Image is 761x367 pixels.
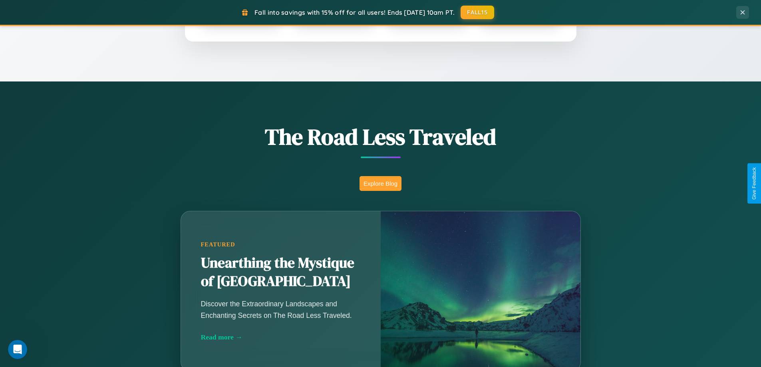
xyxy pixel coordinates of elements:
h1: The Road Less Traveled [141,121,620,152]
div: Give Feedback [751,167,757,200]
div: Read more → [201,333,361,341]
span: Fall into savings with 15% off for all users! Ends [DATE] 10am PT. [254,8,455,16]
div: Featured [201,241,361,248]
p: Discover the Extraordinary Landscapes and Enchanting Secrets on The Road Less Traveled. [201,298,361,321]
h2: Unearthing the Mystique of [GEOGRAPHIC_DATA] [201,254,361,291]
button: Explore Blog [360,176,401,191]
iframe: Intercom live chat [8,340,27,359]
button: FALL15 [461,6,494,19]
